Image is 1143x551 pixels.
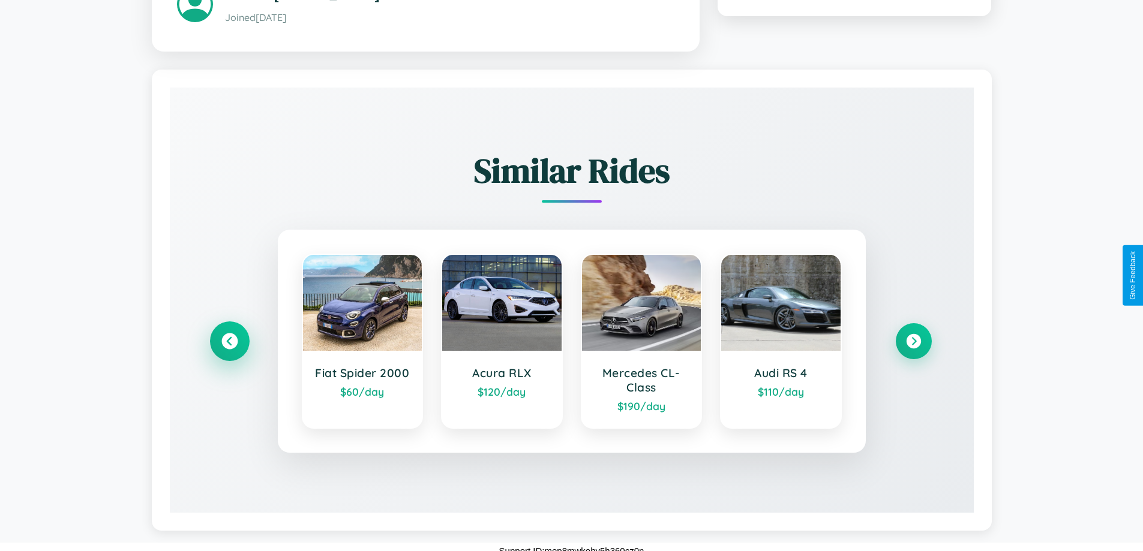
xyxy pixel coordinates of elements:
[302,254,424,429] a: Fiat Spider 2000$60/day
[454,385,550,398] div: $ 120 /day
[225,9,674,26] p: Joined [DATE]
[454,366,550,380] h3: Acura RLX
[212,147,932,194] h2: Similar Rides
[441,254,563,429] a: Acura RLX$120/day
[720,254,842,429] a: Audi RS 4$110/day
[733,385,829,398] div: $ 110 /day
[581,254,703,429] a: Mercedes CL-Class$190/day
[315,385,410,398] div: $ 60 /day
[594,366,689,395] h3: Mercedes CL-Class
[733,366,829,380] h3: Audi RS 4
[1129,251,1137,300] div: Give Feedback
[594,399,689,413] div: $ 190 /day
[315,366,410,380] h3: Fiat Spider 2000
